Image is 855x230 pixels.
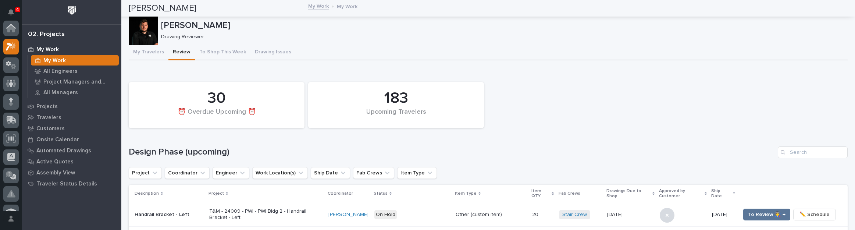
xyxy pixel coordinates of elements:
[129,167,162,179] button: Project
[252,167,308,179] button: Work Location(s)
[321,89,471,107] div: 183
[22,123,121,134] a: Customers
[28,87,121,98] a: All Managers
[195,45,250,60] button: To Shop This Week
[43,79,116,85] p: Project Managers and Engineers
[28,31,65,39] div: 02. Projects
[135,212,203,218] p: Handrail Bracket - Left
[36,125,65,132] p: Customers
[16,7,19,12] p: 4
[22,101,121,112] a: Projects
[9,9,19,21] div: Notifications4
[36,181,97,187] p: Traveler Status Details
[165,167,210,179] button: Coordinator
[36,46,59,53] p: My Work
[22,178,121,189] a: Traveler Status Details
[36,159,74,165] p: Active Quotes
[711,187,731,201] p: Ship Date
[36,148,91,154] p: Automated Drawings
[562,212,587,218] a: Stair Crew
[353,167,394,179] button: Fab Crews
[36,137,79,143] p: Onsite Calendar
[308,1,329,10] a: My Work
[374,190,388,198] p: Status
[129,45,168,60] button: My Travelers
[28,66,121,76] a: All Engineers
[374,210,397,219] div: On Hold
[799,210,830,219] span: ✏️ Schedule
[778,146,848,158] input: Search
[28,55,121,66] a: My Work
[793,209,836,220] button: ✏️ Schedule
[531,187,550,201] p: Item QTY
[606,187,651,201] p: Drawings Due to Shop
[36,170,75,176] p: Assembly View
[43,57,66,64] p: My Work
[3,4,19,20] button: Notifications
[141,108,292,124] div: ⏰ Overdue Upcoming ⏰
[559,190,580,198] p: Fab Crews
[607,210,624,218] p: [DATE]
[43,89,78,96] p: All Managers
[135,190,159,198] p: Description
[65,4,79,17] img: Workspace Logo
[36,114,61,121] p: Travelers
[328,212,368,218] a: [PERSON_NAME]
[129,203,848,226] tr: Handrail Bracket - LeftT&M - 24009 - PWI - PWI Bldg 2 - Handrail Bracket - Left[PERSON_NAME] On H...
[129,147,775,158] h1: Design Phase (upcoming)
[328,190,353,198] p: Coordinator
[748,210,785,219] span: To Review 👨‍🏭 →
[213,167,249,179] button: Engineer
[28,77,121,87] a: Project Managers and Engineers
[22,44,121,55] a: My Work
[22,167,121,178] a: Assembly View
[455,190,477,198] p: Item Type
[250,45,296,60] button: Drawing Issues
[712,212,734,218] p: [DATE]
[141,89,292,107] div: 30
[22,112,121,123] a: Travelers
[22,156,121,167] a: Active Quotes
[456,212,526,218] p: Other (custom item)
[22,145,121,156] a: Automated Drawings
[161,20,845,31] p: [PERSON_NAME]
[743,209,790,220] button: To Review 👨‍🏭 →
[43,68,78,75] p: All Engineers
[209,208,323,221] p: T&M - 24009 - PWI - PWI Bldg 2 - Handrail Bracket - Left
[532,210,540,218] p: 20
[397,167,437,179] button: Item Type
[168,45,195,60] button: Review
[22,134,121,145] a: Onsite Calendar
[209,190,224,198] p: Project
[311,167,350,179] button: Ship Date
[659,187,703,201] p: Approved by Customer
[337,2,357,10] p: My Work
[321,108,471,124] div: Upcoming Travelers
[36,103,58,110] p: Projects
[161,34,842,40] p: Drawing Reviewer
